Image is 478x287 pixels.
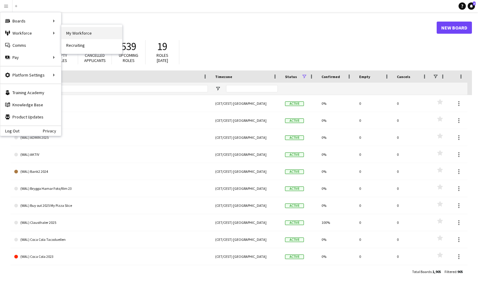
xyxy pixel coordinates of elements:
div: (CET/CEST) [GEOGRAPHIC_DATA] [211,95,281,112]
div: (CET/CEST) [GEOGRAPHIC_DATA] [211,180,281,197]
a: (WAL) AKTIV [14,146,208,163]
span: Active [285,118,304,123]
div: 0 [393,214,431,231]
div: 0% [318,129,356,146]
span: Confirmed [322,74,340,79]
div: 0 [356,248,393,265]
span: Cancels [397,74,410,79]
div: 0 [393,248,431,265]
div: Workforce [0,27,61,39]
a: (WAL) ADMIN 2025 [14,129,208,146]
span: Active [285,203,304,208]
div: 0 [356,129,393,146]
span: Active [285,135,304,140]
div: (CET/CEST) [GEOGRAPHIC_DATA] [211,231,281,248]
a: Product Updates [0,111,61,123]
span: Upcoming roles [119,53,138,63]
span: Active [285,255,304,259]
div: 0% [318,197,356,214]
div: 0% [318,265,356,282]
div: (CET/CEST) [GEOGRAPHIC_DATA] [211,112,281,129]
a: (WAL) [14,112,208,129]
span: Active [285,169,304,174]
div: 0 [393,231,431,248]
a: 3 [468,2,475,10]
div: 0 [393,265,431,282]
div: 0 [393,112,431,129]
div: : [412,266,441,278]
a: (WAL) Bank2 2024 [14,163,208,180]
div: 0 [393,163,431,180]
div: (CET/CEST) [GEOGRAPHIC_DATA] [211,214,281,231]
h1: Boards [11,23,437,32]
input: Timezone Filter Input [226,85,278,92]
div: 0 [393,95,431,112]
span: Active [285,220,304,225]
div: (CET/CEST) [GEOGRAPHIC_DATA] [211,197,281,214]
div: 0 [356,214,393,231]
a: (WAL) Brygga Hamar Foto/film 23 [14,180,208,197]
span: 1,905 [432,269,441,274]
div: 100% [318,214,356,231]
a: Recruiting [61,39,122,51]
a: (WAL) Coca Cola 2025 [14,265,208,282]
div: 0 [393,180,431,197]
div: 0 [393,197,431,214]
div: 0% [318,180,356,197]
span: Active [285,152,304,157]
div: Pay [0,51,61,63]
span: Active [285,101,304,106]
div: 0% [318,95,356,112]
span: Roles [DATE] [156,53,168,63]
div: 0 [393,146,431,163]
a: New Board [437,22,472,34]
div: Boards [0,15,61,27]
div: 0 [356,112,393,129]
a: (WAL) Buy out 2025 My Pizza Slice [14,197,208,214]
div: (CET/CEST) [GEOGRAPHIC_DATA] [211,265,281,282]
span: Total Boards [412,269,432,274]
div: 0 [356,231,393,248]
div: 0 [356,163,393,180]
a: (WAL) Clausthaler 2025 [14,214,208,231]
span: Status [285,74,297,79]
div: 0% [318,248,356,265]
a: My Workforce [61,27,122,39]
span: 19 [157,40,167,53]
span: 905 [457,269,463,274]
div: (CET/CEST) [GEOGRAPHIC_DATA] [211,163,281,180]
div: 0 [356,95,393,112]
span: Active [285,186,304,191]
div: 0% [318,146,356,163]
a: Knowledge Base [0,99,61,111]
div: (CET/CEST) [GEOGRAPHIC_DATA] [211,248,281,265]
a: Privacy [43,128,61,133]
span: 3 [473,2,476,5]
span: Active [285,237,304,242]
a: (WAL) Coca Cola Tacoduellen [14,231,208,248]
div: (CET/CEST) [GEOGRAPHIC_DATA] [211,146,281,163]
a: Training Academy [0,87,61,99]
a: (WAL) Coca Cola 2023 [14,248,208,265]
button: Open Filter Menu [215,86,221,91]
span: Empty [359,74,370,79]
span: Cancelled applicants [84,53,106,63]
div: 0 [356,265,393,282]
div: 0% [318,163,356,180]
span: Timezone [215,74,232,79]
a: RF // Moelven Mars 2024 [14,95,208,112]
div: (CET/CEST) [GEOGRAPHIC_DATA] [211,129,281,146]
a: Comms [0,39,61,51]
span: 539 [121,40,136,53]
a: Log Out [0,128,19,133]
div: 0 [356,146,393,163]
div: 0% [318,112,356,129]
span: Filtered [445,269,456,274]
div: Platform Settings [0,69,61,81]
div: 0 [356,180,393,197]
div: : [445,266,463,278]
div: 0% [318,231,356,248]
div: 0 [393,129,431,146]
div: 0 [356,197,393,214]
input: Board name Filter Input [25,85,208,92]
